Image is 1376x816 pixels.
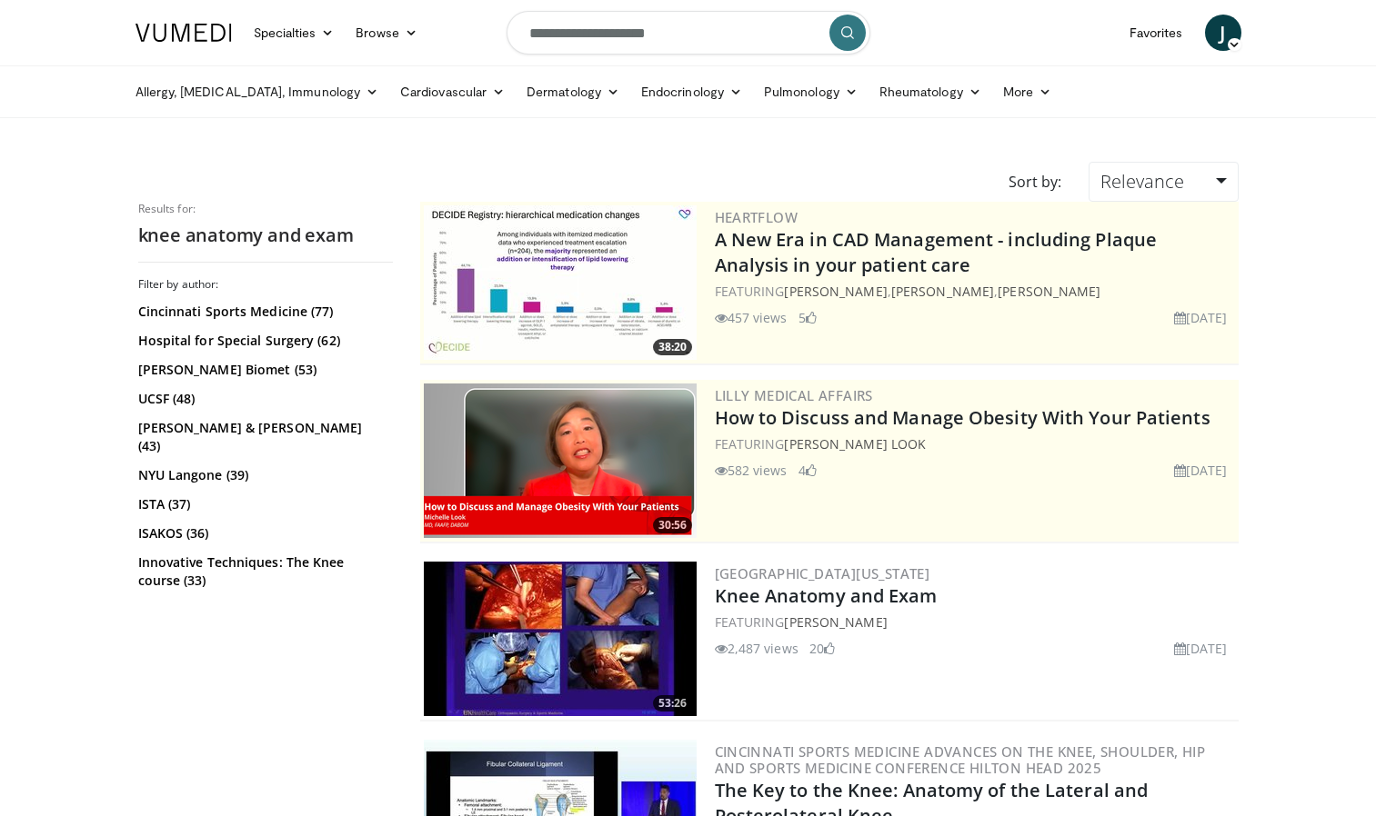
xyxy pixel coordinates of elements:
[784,435,926,453] a: [PERSON_NAME] Look
[1119,15,1194,51] a: Favorites
[809,639,835,658] li: 20
[138,332,388,350] a: Hospital for Special Surgery (62)
[1100,169,1184,194] span: Relevance
[424,205,697,360] img: 738d0e2d-290f-4d89-8861-908fb8b721dc.300x170_q85_crop-smart_upscale.jpg
[1174,308,1228,327] li: [DATE]
[715,386,873,404] a: Lilly Medical Affairs
[138,303,388,321] a: Cincinnati Sports Medicine (77)
[715,639,798,658] li: 2,487 views
[630,74,753,110] a: Endocrinology
[138,466,388,484] a: NYU Langone (39)
[715,308,788,327] li: 457 views
[715,742,1206,777] a: Cincinnati Sports Medicine Advances on the Knee, Shoulder, Hip and Sports Medicine Conference Hil...
[138,202,393,216] p: Results for:
[136,24,232,42] img: VuMedi Logo
[891,283,994,300] a: [PERSON_NAME]
[784,283,887,300] a: [PERSON_NAME]
[424,562,697,716] img: abedea4e-5f15-4836-a751-de8a508b9333.300x170_q85_crop-smart_upscale.jpg
[1174,639,1228,658] li: [DATE]
[138,361,388,379] a: [PERSON_NAME] Biomet (53)
[345,15,428,51] a: Browse
[715,612,1235,632] div: FEATURING
[138,419,388,455] a: [PERSON_NAME] & [PERSON_NAME] (43)
[715,282,1235,301] div: FEATURING , ,
[516,74,630,110] a: Dermatology
[138,277,393,292] h3: Filter by author:
[992,74,1062,110] a: More
[1205,15,1241,51] a: J
[715,208,798,226] a: Heartflow
[715,227,1158,277] a: A New Era in CAD Management - including Plaque Analysis in your patient care
[784,613,887,631] a: [PERSON_NAME]
[138,495,388,513] a: ISTA (37)
[138,524,388,542] a: ISAKOS (36)
[424,383,697,538] a: 30:56
[753,74,869,110] a: Pulmonology
[424,562,697,716] a: 53:26
[507,11,870,55] input: Search topics, interventions
[1089,162,1238,202] a: Relevance
[125,74,390,110] a: Allergy, [MEDICAL_DATA], Immunology
[138,224,393,247] h2: knee anatomy and exam
[653,517,692,533] span: 30:56
[243,15,346,51] a: Specialties
[424,383,697,538] img: c98a6a29-1ea0-4bd5-8cf5-4d1e188984a7.png.300x170_q85_crop-smart_upscale.png
[715,405,1210,430] a: How to Discuss and Manage Obesity With Your Patients
[798,308,817,327] li: 5
[998,283,1100,300] a: [PERSON_NAME]
[138,390,388,408] a: UCSF (48)
[715,434,1235,453] div: FEATURING
[389,74,516,110] a: Cardiovascular
[715,583,938,608] a: Knee Anatomy and Exam
[1174,461,1228,480] li: [DATE]
[798,461,817,480] li: 4
[653,339,692,355] span: 38:20
[653,695,692,712] span: 53:26
[715,461,788,480] li: 582 views
[995,162,1075,202] div: Sort by:
[138,553,388,590] a: Innovative Techniques: The Knee course (33)
[715,564,930,582] a: [GEOGRAPHIC_DATA][US_STATE]
[424,205,697,360] a: 38:20
[869,74,992,110] a: Rheumatology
